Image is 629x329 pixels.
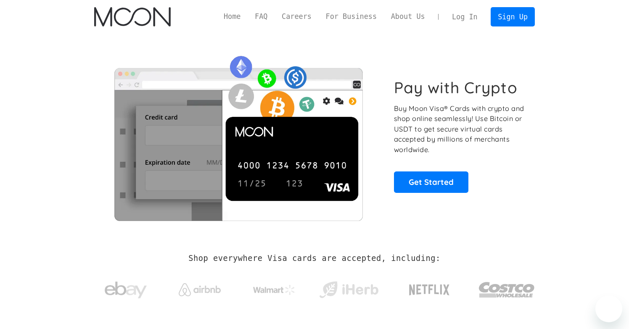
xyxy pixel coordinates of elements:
img: ebay [105,277,147,303]
img: Walmart [253,285,295,295]
iframe: Button to launch messaging window [595,295,622,322]
a: Log In [445,8,484,26]
img: iHerb [317,279,380,301]
h2: Shop everywhere Visa cards are accepted, including: [188,254,440,263]
a: ebay [94,268,157,308]
a: About Us [384,11,432,22]
a: Walmart [243,276,306,299]
a: iHerb [317,271,380,305]
img: Moon Logo [94,7,170,26]
a: FAQ [248,11,275,22]
a: Netflix [392,271,467,305]
a: Careers [275,11,318,22]
a: Home [217,11,248,22]
a: For Business [319,11,384,22]
a: Get Started [394,171,468,192]
a: Costco [478,266,535,310]
p: Buy Moon Visa® Cards with crypto and shop online seamlessly! Use Bitcoin or USDT to get secure vi... [394,103,526,155]
a: home [94,7,170,26]
img: Airbnb [179,283,221,296]
img: Moon Cards let you spend your crypto anywhere Visa is accepted. [94,50,382,221]
img: Netflix [408,279,450,300]
a: Sign Up [491,7,534,26]
a: Airbnb [169,275,231,300]
img: Costco [478,274,535,305]
h1: Pay with Crypto [394,78,518,97]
